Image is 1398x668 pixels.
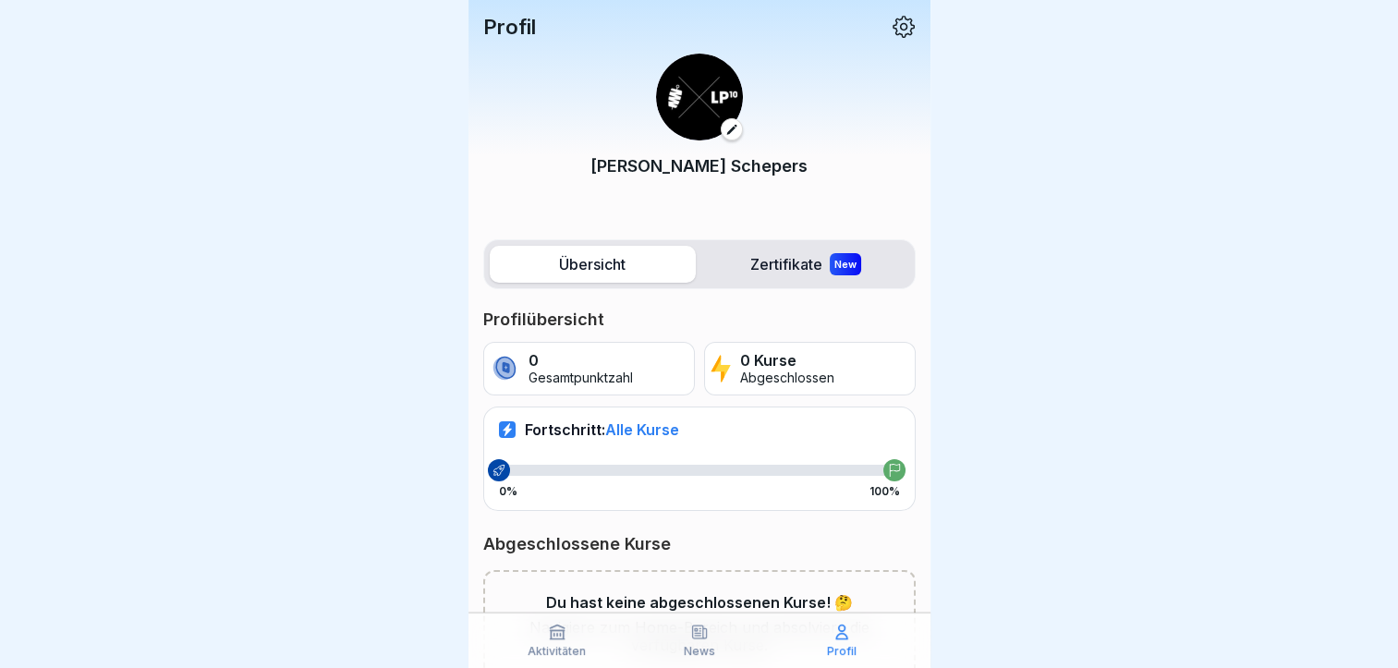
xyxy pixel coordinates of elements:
label: Zertifikate [703,246,909,283]
p: Abgeschlossen [740,370,834,386]
img: jvs61h8yp5svc916vg09yr2r.png [656,54,743,140]
p: 100% [869,485,900,498]
p: Abgeschlossene Kurse [483,533,916,555]
p: 0 [529,352,633,370]
p: 0% [499,485,517,498]
p: Profilübersicht [483,309,916,331]
div: New [830,253,861,275]
img: coin.svg [490,353,520,384]
p: News [684,645,715,658]
img: lightning.svg [711,353,732,384]
p: Profil [483,15,536,39]
p: Profil [827,645,857,658]
span: Alle Kurse [605,420,679,439]
p: 0 Kurse [740,352,834,370]
p: Aktivitäten [528,645,586,658]
p: Gesamtpunktzahl [529,370,633,386]
label: Übersicht [490,246,696,283]
p: [PERSON_NAME] Schepers [590,153,808,178]
p: Fortschritt: [525,420,679,439]
p: Du hast keine abgeschlossenen Kurse! 🤔 [546,594,853,612]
